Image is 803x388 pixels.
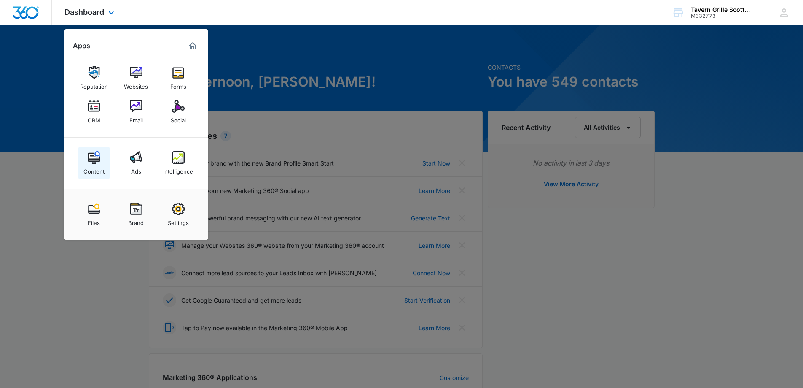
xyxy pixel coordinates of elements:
[80,79,108,90] div: Reputation
[170,79,186,90] div: Forms
[162,62,194,94] a: Forms
[131,164,141,175] div: Ads
[162,198,194,231] a: Settings
[78,198,110,231] a: Files
[162,96,194,128] a: Social
[88,215,100,226] div: Files
[163,164,193,175] div: Intelligence
[124,79,148,90] div: Websites
[691,13,752,19] div: account id
[73,42,90,50] h2: Apps
[129,113,143,124] div: Email
[120,147,152,179] a: Ads
[78,147,110,179] a: Content
[691,6,752,13] div: account name
[186,39,199,53] a: Marketing 360® Dashboard
[171,113,186,124] div: Social
[88,113,100,124] div: CRM
[64,8,104,16] span: Dashboard
[78,62,110,94] a: Reputation
[162,147,194,179] a: Intelligence
[120,198,152,231] a: Brand
[120,96,152,128] a: Email
[168,215,189,226] div: Settings
[128,215,144,226] div: Brand
[83,164,105,175] div: Content
[120,62,152,94] a: Websites
[78,96,110,128] a: CRM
